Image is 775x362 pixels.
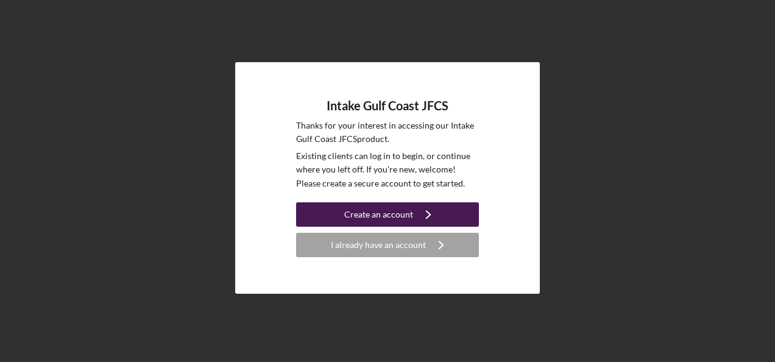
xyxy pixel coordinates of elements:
div: I already have an account [331,233,426,257]
p: Existing clients can log in to begin, or continue where you left off. If you're new, welcome! Ple... [296,149,479,190]
button: I already have an account [296,233,479,257]
button: Create an account [296,202,479,227]
p: Thanks for your interest in accessing our Intake Gulf Coast JFCS product. [296,119,479,146]
div: Create an account [344,202,413,227]
h4: Intake Gulf Coast JFCS [327,99,448,113]
a: Create an account [296,202,479,230]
